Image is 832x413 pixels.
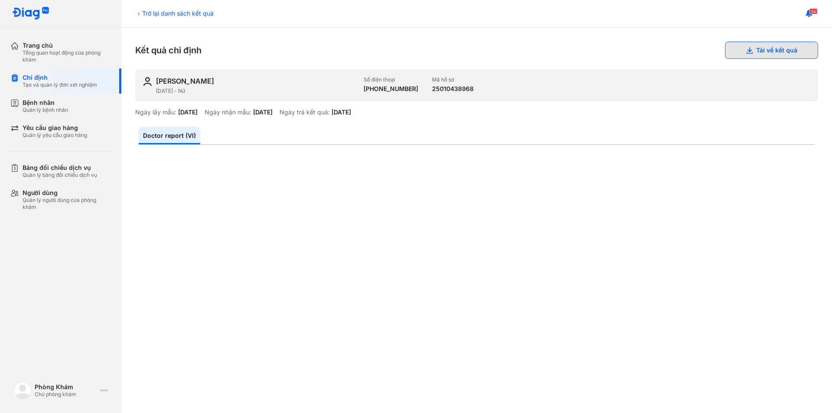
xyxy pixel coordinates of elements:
[23,132,87,139] div: Quản lý yêu cầu giao hàng
[23,99,68,107] div: Bệnh nhân
[364,85,418,93] div: [PHONE_NUMBER]
[23,49,111,63] div: Tổng quan hoạt động của phòng khám
[725,42,818,59] button: Tải về kết quả
[23,74,97,81] div: Chỉ định
[279,108,330,116] div: Ngày trả kết quả:
[135,42,818,59] div: Kết quả chỉ định
[35,391,97,398] div: Chủ phòng khám
[432,85,474,93] div: 25010438968
[331,108,351,116] div: [DATE]
[12,7,49,20] img: logo
[23,42,111,49] div: Trang chủ
[23,81,97,88] div: Tạo và quản lý đơn xét nghiệm
[23,107,68,114] div: Quản lý bệnh nhân
[364,76,418,83] div: Số điện thoại
[432,76,474,83] div: Mã hồ sơ
[205,108,251,116] div: Ngày nhận mẫu:
[23,197,111,211] div: Quản lý người dùng của phòng khám
[23,164,97,172] div: Bảng đối chiếu dịch vụ
[23,189,111,197] div: Người dùng
[809,8,817,14] span: 34
[139,127,200,144] a: Doctor report (VI)
[23,172,97,179] div: Quản lý bảng đối chiếu dịch vụ
[135,108,176,116] div: Ngày lấy mẫu:
[142,76,153,87] img: user-icon
[156,76,214,86] div: [PERSON_NAME]
[178,108,198,116] div: [DATE]
[135,9,214,18] div: Trở lại danh sách kết quả
[14,382,31,399] img: logo
[23,124,87,132] div: Yêu cầu giao hàng
[156,88,357,94] div: [DATE] - Nữ
[253,108,273,116] div: [DATE]
[35,383,97,391] div: Phòng Khám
